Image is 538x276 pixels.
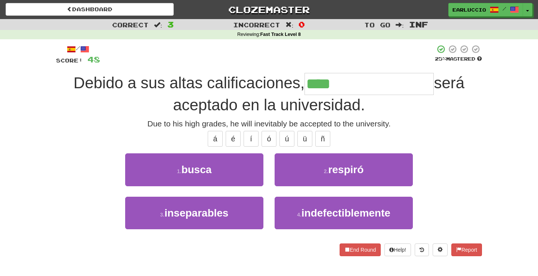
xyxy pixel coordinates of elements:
span: / [503,6,506,11]
button: Help! [384,243,411,256]
span: : [154,22,162,28]
button: á [208,131,223,147]
div: Mastered [435,56,482,62]
span: indefectiblemente [302,207,390,219]
span: Incorrect [233,21,280,28]
button: 3.inseparables [125,197,263,229]
span: Correct [112,21,149,28]
small: 4 . [297,212,302,218]
div: / [56,45,100,54]
button: Report [451,243,482,256]
span: : [285,22,294,28]
button: ó [262,131,276,147]
div: Due to his high grades, he will inevitably be accepted to the university. [56,118,482,129]
button: End Round [340,243,381,256]
a: Earluccio / [448,3,523,16]
span: : [396,22,404,28]
span: Score: [56,57,83,64]
strong: Fast Track Level 8 [260,32,301,37]
span: 0 [299,20,305,29]
button: é [226,131,241,147]
button: 4.indefectiblemente [275,197,413,229]
span: Earluccio [452,6,486,13]
small: 2 . [324,168,328,174]
span: inseparables [164,207,228,219]
button: 2.respiró [275,153,413,186]
span: Inf [409,20,428,29]
button: Round history (alt+y) [415,243,429,256]
span: 25 % [435,56,446,62]
span: Debido a sus altas calificaciones, [74,74,305,92]
span: To go [364,21,390,28]
span: 48 [87,55,100,64]
a: Clozemaster [185,3,353,16]
span: 3 [167,20,174,29]
small: 1 . [177,168,182,174]
button: 1.busca [125,153,263,186]
span: respiró [328,164,364,175]
span: será aceptado en la universidad. [173,74,464,114]
button: ñ [315,131,330,147]
span: busca [181,164,211,175]
button: í [244,131,259,147]
small: 3 . [160,212,165,218]
a: Dashboard [6,3,174,16]
button: ú [279,131,294,147]
button: ü [297,131,312,147]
